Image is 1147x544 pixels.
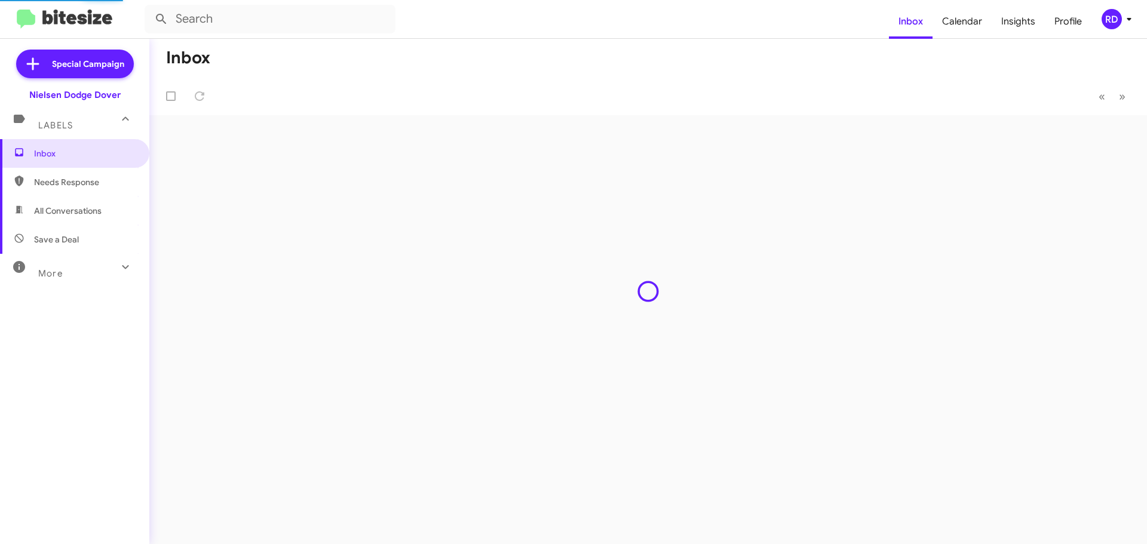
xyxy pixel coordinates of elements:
span: » [1119,89,1125,104]
button: Next [1112,84,1133,109]
div: Nielsen Dodge Dover [29,89,121,101]
span: All Conversations [34,205,102,217]
nav: Page navigation example [1092,84,1133,109]
h1: Inbox [166,48,210,67]
span: Save a Deal [34,233,79,245]
a: Calendar [933,4,992,39]
span: More [38,268,63,279]
a: Insights [992,4,1045,39]
span: Special Campaign [52,58,124,70]
span: « [1099,89,1105,104]
a: Inbox [889,4,933,39]
span: Inbox [34,147,136,159]
a: Profile [1045,4,1091,39]
button: Previous [1091,84,1112,109]
button: RD [1091,9,1134,29]
span: Needs Response [34,176,136,188]
span: Labels [38,120,73,131]
input: Search [145,5,395,33]
a: Special Campaign [16,50,134,78]
div: RD [1102,9,1122,29]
